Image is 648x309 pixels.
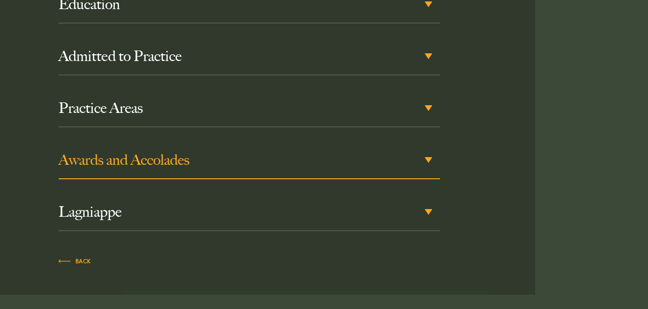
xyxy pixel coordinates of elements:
[59,255,91,266] a: Back
[59,48,440,65] h3: Admitted to Practice
[59,151,440,169] h3: Awards and Accolades
[59,259,91,264] span: Back
[59,203,440,221] h3: Lagniappe
[59,99,440,117] h3: Practice Areas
